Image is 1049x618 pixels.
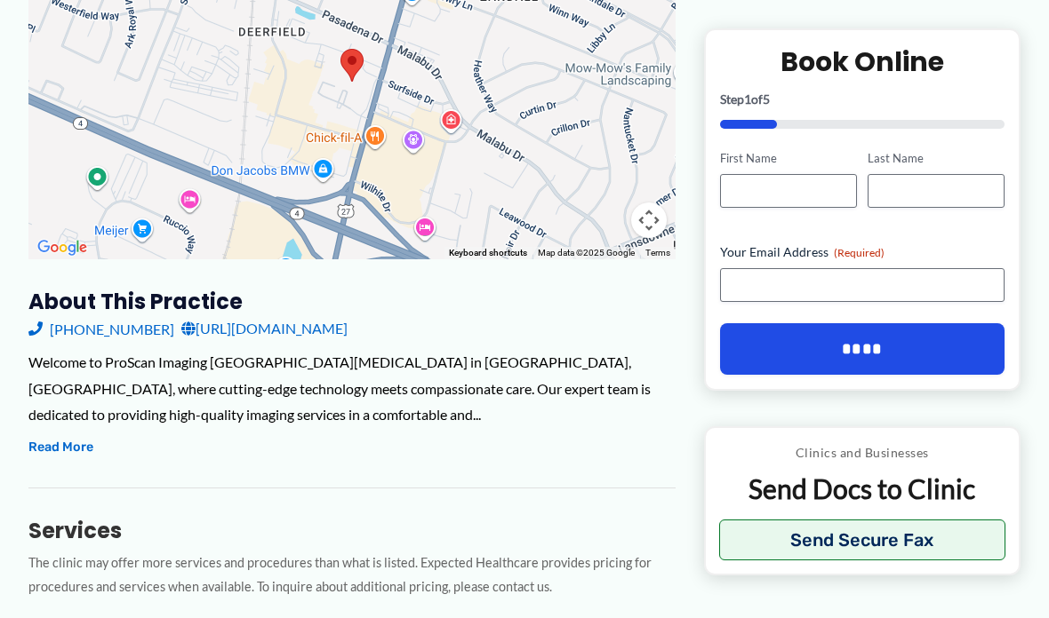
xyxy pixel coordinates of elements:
[449,247,527,259] button: Keyboard shortcuts
[763,91,770,107] span: 5
[28,517,676,544] h3: Services
[28,288,676,315] h3: About this practice
[719,471,1005,506] p: Send Docs to Clinic
[28,315,174,342] a: [PHONE_NUMBER]
[538,248,635,257] span: Map data ©2025 Google
[720,44,1005,79] h2: Book Online
[719,519,1005,560] button: Send Secure Fax
[720,150,857,167] label: First Name
[28,437,93,458] button: Read More
[720,243,1005,261] label: Your Email Address
[719,441,1005,464] p: Clinics and Businesses
[28,349,676,428] div: Welcome to ProScan Imaging [GEOGRAPHIC_DATA][MEDICAL_DATA] in [GEOGRAPHIC_DATA], [GEOGRAPHIC_DATA...
[33,236,92,259] img: Google
[720,93,1005,106] p: Step of
[28,551,676,599] p: The clinic may offer more services and procedures than what is listed. Expected Healthcare provid...
[834,246,885,259] span: (Required)
[33,236,92,259] a: Open this area in Google Maps (opens a new window)
[631,202,667,238] button: Map camera controls
[645,248,670,257] a: Terms (opens in new tab)
[181,315,348,342] a: [URL][DOMAIN_NAME]
[868,150,1005,167] label: Last Name
[744,91,751,107] span: 1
